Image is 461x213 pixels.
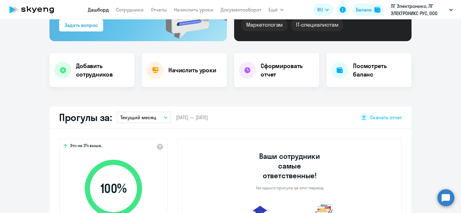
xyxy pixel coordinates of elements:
[391,2,447,17] p: ЛГ Электроникс, ЛГ ЭЛЕКТРОНИКС РУС, ООО
[76,62,130,79] h4: Добавить сотрудников
[116,7,144,13] a: Сотрудники
[120,114,156,121] p: Текущий месяц
[59,19,103,31] button: Задать вопрос
[151,7,167,13] a: Отчеты
[269,6,278,13] span: Ещё
[168,66,216,74] h4: Начислить уроки
[59,111,112,123] h2: Прогулы за:
[70,143,102,150] span: Это на 3% выше,
[117,112,171,123] button: Текущий месяц
[352,4,384,16] button: Балансbalance
[370,114,402,121] span: Скачать отчет
[176,114,208,121] span: [DATE] — [DATE]
[313,4,333,16] button: RU
[261,62,314,79] h4: Сформировать отчет
[241,18,288,31] div: Маркетологам
[353,62,407,79] h4: Посмотреть баланс
[269,4,284,16] button: Ещё
[251,151,329,180] h3: Ваши сотрудники самые ответственные!
[356,6,372,13] div: Баланс
[88,7,109,13] a: Дашборд
[388,2,456,17] button: ЛГ Электроникс, ЛГ ЭЛЕКТРОНИКС РУС, ООО
[79,181,148,196] span: 100 %
[256,185,323,191] p: Ни одного прогула за этот период
[174,7,213,13] a: Начислить уроки
[65,21,98,29] div: Задать вопрос
[317,6,323,13] span: RU
[374,7,380,13] img: balance
[291,18,343,31] div: IT-специалистам
[221,7,261,13] a: Документооборот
